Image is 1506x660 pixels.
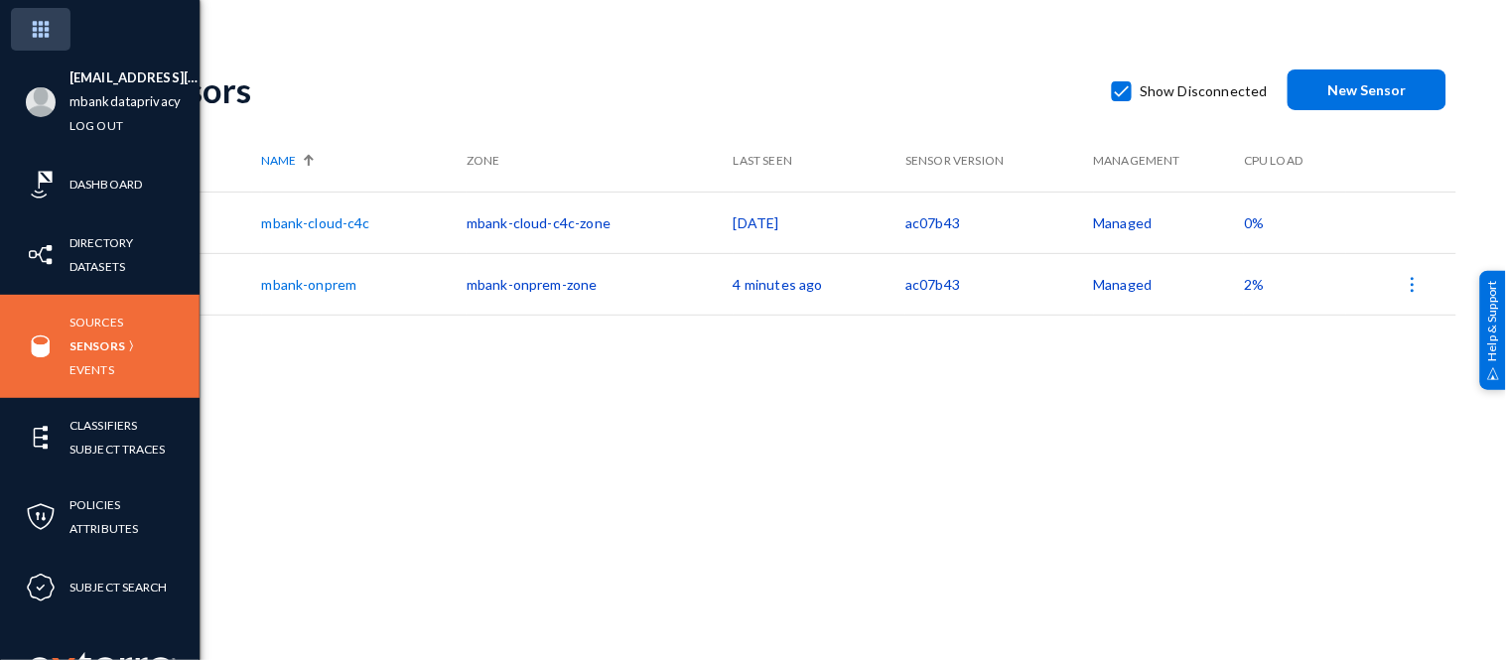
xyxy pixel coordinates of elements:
div: Sensors [131,69,1092,110]
td: ac07b43 [905,192,1093,253]
a: Subject Search [69,576,168,598]
img: icon-risk-sonar.svg [26,170,56,199]
a: Attributes [69,517,138,540]
img: icon-sources.svg [26,331,56,361]
img: icon-more.svg [1403,275,1423,295]
a: Directory [69,231,133,254]
img: icon-policies.svg [26,502,56,532]
th: Zone [467,130,734,192]
td: mbank-cloud-c4c-zone [467,192,734,253]
td: Managed [1094,253,1245,315]
a: Events [69,358,114,381]
div: Help & Support [1480,270,1506,389]
img: blank-profile-picture.png [26,87,56,117]
th: Sensor Version [905,130,1093,192]
th: CPU Load [1244,130,1346,192]
a: mbank-cloud-c4c [262,214,370,231]
a: Datasets [69,255,125,278]
td: mbank-onprem-zone [467,253,734,315]
span: 0% [1244,214,1264,231]
td: [DATE] [734,192,905,253]
th: Last Seen [734,130,905,192]
a: Subject Traces [69,438,166,461]
img: icon-elements.svg [26,423,56,453]
span: Name [262,152,297,170]
a: mbankdataprivacy [69,90,181,113]
a: Log out [69,114,123,137]
img: app launcher [11,8,70,51]
span: Show Disconnected [1140,76,1268,106]
a: Sources [69,311,123,333]
td: 4 minutes ago [734,253,905,315]
a: Classifiers [69,414,137,437]
img: icon-compliance.svg [26,573,56,602]
a: Sensors [69,334,125,357]
a: mbank-onprem [262,276,357,293]
td: ac07b43 [905,253,1093,315]
span: 2% [1244,276,1264,293]
img: help_support.svg [1487,367,1500,380]
td: Managed [1094,192,1245,253]
img: icon-inventory.svg [26,240,56,270]
span: New Sensor [1328,81,1407,98]
button: New Sensor [1288,69,1446,110]
li: [EMAIL_ADDRESS][PERSON_NAME][DOMAIN_NAME] [69,66,200,90]
div: Name [262,152,457,170]
a: Policies [69,493,120,516]
a: Dashboard [69,173,142,196]
th: Management [1094,130,1245,192]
